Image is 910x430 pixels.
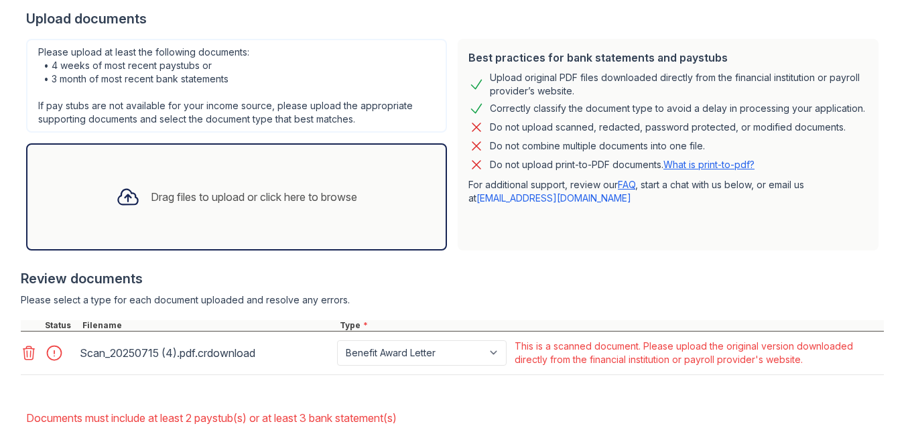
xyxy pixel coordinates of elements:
[26,9,884,28] div: Upload documents
[42,320,80,331] div: Status
[80,320,337,331] div: Filename
[515,340,881,366] div: This is a scanned document. Please upload the original version downloaded directly from the finan...
[151,189,357,205] div: Drag files to upload or click here to browse
[490,71,868,98] div: Upload original PDF files downloaded directly from the financial institution or payroll provider’...
[490,138,705,154] div: Do not combine multiple documents into one file.
[490,158,755,171] p: Do not upload print-to-PDF documents.
[663,159,755,170] a: What is print-to-pdf?
[468,178,868,205] p: For additional support, review our , start a chat with us below, or email us at
[468,50,868,66] div: Best practices for bank statements and paystubs
[80,342,332,364] div: Scan_20250715 (4).pdf.crdownload
[618,179,635,190] a: FAQ
[490,119,846,135] div: Do not upload scanned, redacted, password protected, or modified documents.
[337,320,884,331] div: Type
[476,192,631,204] a: [EMAIL_ADDRESS][DOMAIN_NAME]
[490,100,865,117] div: Correctly classify the document type to avoid a delay in processing your application.
[26,39,447,133] div: Please upload at least the following documents: • 4 weeks of most recent paystubs or • 3 month of...
[21,293,884,307] div: Please select a type for each document uploaded and resolve any errors.
[21,269,884,288] div: Review documents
